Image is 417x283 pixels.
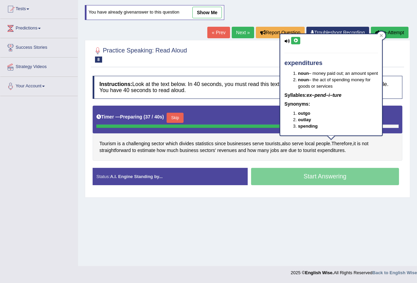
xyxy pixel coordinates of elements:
[93,168,248,185] div: Status:
[110,174,163,179] strong: A.I. Engine Standing by...
[95,57,102,63] span: 8
[298,147,302,154] span: Click to see word definition
[284,93,378,98] h5: Syllables:
[137,147,155,154] span: Click to see word definition
[192,7,222,18] a: show me
[99,147,131,154] span: Click to see word definition
[96,114,164,119] h5: Timer —
[362,140,368,147] span: Click to see word definition
[265,140,281,147] span: Click to see word definition
[303,147,316,154] span: Click to see word definition
[270,147,279,154] span: Click to see word definition
[298,77,378,89] li: – the act of spending money for goods or services
[99,81,132,87] b: Instructions:
[252,140,264,147] span: Click to see word definition
[93,106,402,161] div: , . , .
[207,27,230,38] a: « Prev
[200,147,216,154] span: Click to see word definition
[292,140,303,147] span: Click to see word definition
[132,147,136,154] span: Click to see word definition
[238,147,246,154] span: Click to see word definition
[117,140,121,147] span: Click to see word definition
[331,140,352,147] span: Click to see word definition
[227,140,251,147] span: Click to see word definition
[298,124,318,129] b: spending
[280,147,287,154] span: Click to see word definition
[298,111,310,116] b: outgo
[317,147,344,154] span: Click to see word definition
[298,117,311,122] b: outlay
[120,114,142,119] b: Preparing
[195,140,214,147] span: Click to see word definition
[0,58,78,74] a: Strategy Videos
[282,140,291,147] span: Click to see word definition
[0,77,78,94] a: Your Account
[217,147,237,154] span: Click to see word definition
[0,38,78,55] a: Success Stories
[256,27,305,38] button: Report Question
[93,46,187,63] h2: Practice Speaking: Read Aloud
[306,27,369,38] a: Troubleshoot Recording
[99,140,116,147] span: Click to see word definition
[157,147,166,154] span: Click to see word definition
[298,70,378,77] li: – money paid out; an amount spent
[298,71,309,76] b: noun
[85,5,224,20] div: You have already given answer to this question
[284,102,378,107] h5: Synonyms:
[232,27,254,38] a: Next »
[258,147,269,154] span: Click to see word definition
[162,114,164,119] b: )
[145,114,163,119] b: 37 / 40s
[179,140,194,147] span: Click to see word definition
[0,19,78,36] a: Predictions
[180,147,198,154] span: Click to see word definition
[298,77,309,82] b: noun
[166,140,178,147] span: Click to see word definition
[305,270,334,275] strong: English Wise.
[357,140,361,147] span: Click to see word definition
[167,113,184,123] button: Skip
[371,27,409,38] button: Re-Attempt
[354,140,356,147] span: Click to see word definition
[144,114,145,119] b: (
[373,270,417,275] a: Back to English Wise
[284,60,378,67] h4: expenditures
[122,140,125,147] span: Click to see word definition
[307,92,342,98] em: ex–pend–i–ture
[167,147,178,154] span: Click to see word definition
[247,147,256,154] span: Click to see word definition
[151,140,164,147] span: Click to see word definition
[289,147,297,154] span: Click to see word definition
[291,266,417,276] div: 2025 © All Rights Reserved
[126,140,150,147] span: Click to see word definition
[305,140,315,147] span: Click to see word definition
[93,76,402,99] h4: Look at the text below. In 40 seconds, you must read this text aloud as naturally and as clearly ...
[215,140,226,147] span: Click to see word definition
[316,140,330,147] span: Click to see word definition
